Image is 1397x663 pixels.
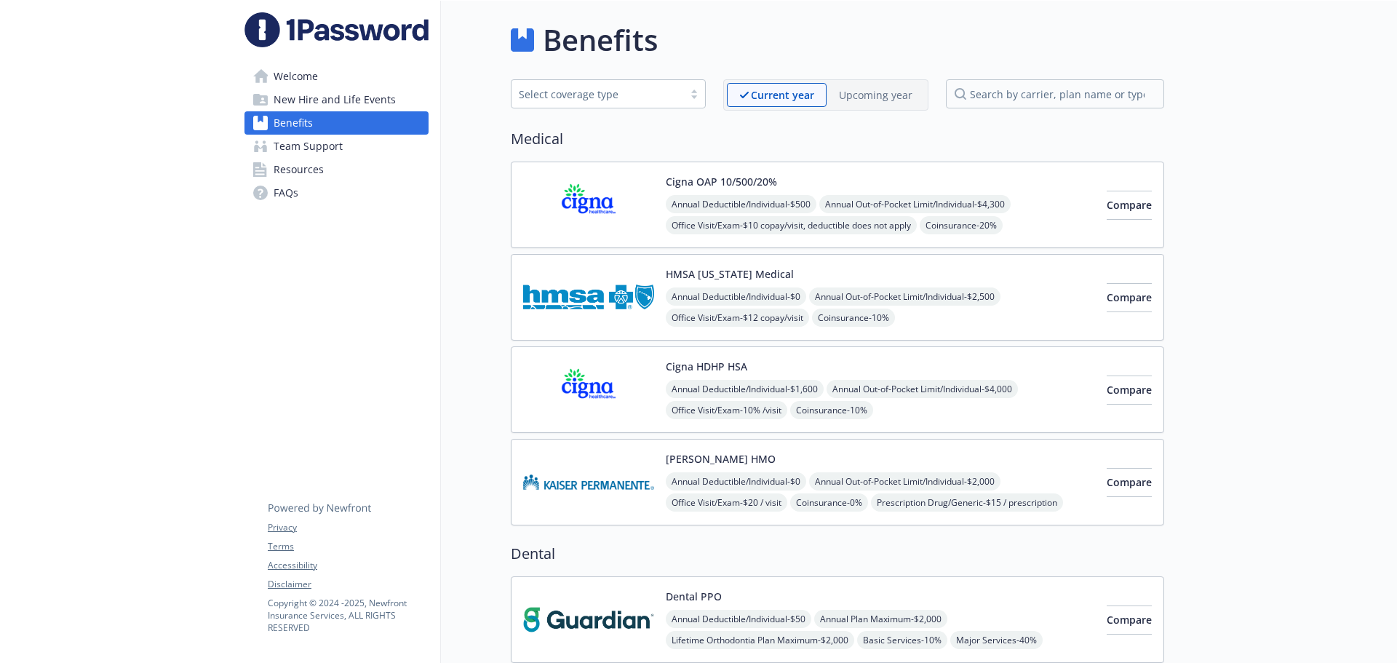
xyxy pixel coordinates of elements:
[268,521,428,534] a: Privacy
[268,597,428,634] p: Copyright © 2024 - 2025 , Newfront Insurance Services, ALL RIGHTS RESERVED
[1107,376,1152,405] button: Compare
[1107,290,1152,304] span: Compare
[523,589,654,651] img: Guardian carrier logo
[666,493,787,512] span: Office Visit/Exam - $20 / visit
[1107,283,1152,312] button: Compare
[1107,475,1152,489] span: Compare
[523,266,654,328] img: Hawaii Medical Service Association carrier logo
[523,451,654,513] img: Kaiser Permanente Insurance Company carrier logo
[839,87,912,103] p: Upcoming year
[812,309,895,327] span: Coinsurance - 10%
[871,493,1063,512] span: Prescription Drug/Generic - $15 / prescription
[274,88,396,111] span: New Hire and Life Events
[920,216,1003,234] span: Coinsurance - 20%
[523,174,654,236] img: CIGNA carrier logo
[1107,198,1152,212] span: Compare
[814,610,947,628] span: Annual Plan Maximum - $2,000
[523,359,654,421] img: CIGNA carrier logo
[666,380,824,398] span: Annual Deductible/Individual - $1,600
[819,195,1011,213] span: Annual Out-of-Pocket Limit/Individual - $4,300
[543,18,658,62] h1: Benefits
[666,401,787,419] span: Office Visit/Exam - 10% /visit
[274,158,324,181] span: Resources
[274,65,318,88] span: Welcome
[268,559,428,572] a: Accessibility
[666,266,794,282] button: HMSA [US_STATE] Medical
[1107,606,1152,635] button: Compare
[666,631,854,649] span: Lifetime Orthodontia Plan Maximum - $2,000
[809,472,1000,491] span: Annual Out-of-Pocket Limit/Individual - $2,000
[244,111,429,135] a: Benefits
[666,195,816,213] span: Annual Deductible/Individual - $500
[268,540,428,553] a: Terms
[1107,191,1152,220] button: Compare
[666,174,777,189] button: Cigna OAP 10/500/20%
[244,181,429,205] a: FAQs
[946,79,1164,108] input: search by carrier, plan name or type
[1107,383,1152,397] span: Compare
[511,128,1164,150] h2: Medical
[809,287,1000,306] span: Annual Out-of-Pocket Limit/Individual - $2,500
[666,359,747,374] button: Cigna HDHP HSA
[950,631,1043,649] span: Major Services - 40%
[666,451,776,467] button: [PERSON_NAME] HMO
[268,578,428,591] a: Disclaimer
[790,493,868,512] span: Coinsurance - 0%
[666,309,809,327] span: Office Visit/Exam - $12 copay/visit
[857,631,947,649] span: Basic Services - 10%
[244,158,429,181] a: Resources
[1107,613,1152,627] span: Compare
[244,65,429,88] a: Welcome
[1107,468,1152,497] button: Compare
[519,87,676,102] div: Select coverage type
[666,610,811,628] span: Annual Deductible/Individual - $50
[666,472,806,491] span: Annual Deductible/Individual - $0
[666,287,806,306] span: Annual Deductible/Individual - $0
[751,87,814,103] p: Current year
[274,181,298,205] span: FAQs
[666,216,917,234] span: Office Visit/Exam - $10 copay/visit, deductible does not apply
[244,135,429,158] a: Team Support
[274,111,313,135] span: Benefits
[244,88,429,111] a: New Hire and Life Events
[790,401,873,419] span: Coinsurance - 10%
[827,380,1018,398] span: Annual Out-of-Pocket Limit/Individual - $4,000
[274,135,343,158] span: Team Support
[511,543,1164,565] h2: Dental
[666,589,722,604] button: Dental PPO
